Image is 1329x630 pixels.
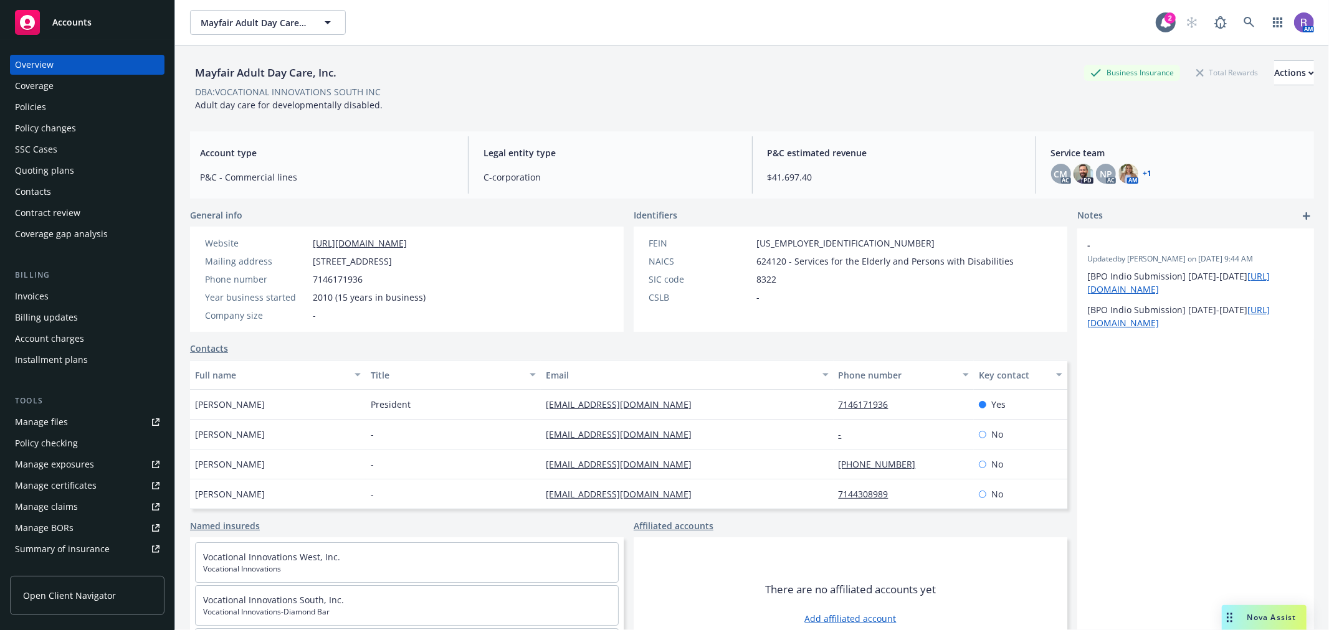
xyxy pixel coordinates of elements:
[1222,605,1237,630] div: Drag to move
[195,428,265,441] span: [PERSON_NAME]
[634,209,677,222] span: Identifiers
[371,458,374,471] span: -
[10,139,164,159] a: SSC Cases
[756,291,760,304] span: -
[1143,170,1152,177] a: +1
[15,476,97,496] div: Manage certificates
[1051,146,1304,159] span: Service team
[756,255,1014,268] span: 624120 - Services for the Elderly and Persons with Disabilities
[15,350,88,370] div: Installment plans
[313,255,392,268] span: [STREET_ADDRESS]
[546,428,702,440] a: [EMAIL_ADDRESS][DOMAIN_NAME]
[190,10,346,35] button: Mayfair Adult Day Care, Inc.
[15,118,76,138] div: Policy changes
[15,161,74,181] div: Quoting plans
[200,146,453,159] span: Account type
[10,539,164,559] a: Summary of insurance
[190,209,242,222] span: General info
[190,342,228,355] a: Contacts
[483,171,736,184] span: C-corporation
[541,360,833,390] button: Email
[10,182,164,202] a: Contacts
[371,428,374,441] span: -
[10,433,164,453] a: Policy checking
[756,273,776,286] span: 8322
[15,518,74,538] div: Manage BORs
[839,398,898,410] a: 7146171936
[839,488,898,500] a: 7144308989
[15,97,46,117] div: Policies
[991,487,1003,501] span: No
[991,428,1003,441] span: No
[195,85,381,98] div: DBA: VOCATIONAL INNOVATIONS SOUTH INC
[768,171,1021,184] span: $41,697.40
[1084,65,1180,80] div: Business Insurance
[1087,238,1272,252] span: -
[10,476,164,496] a: Manage certificates
[991,398,1006,411] span: Yes
[1118,164,1138,184] img: photo
[10,97,164,117] a: Policies
[366,360,541,390] button: Title
[1165,12,1176,24] div: 2
[546,458,702,470] a: [EMAIL_ADDRESS][DOMAIN_NAME]
[15,329,84,349] div: Account charges
[15,203,80,223] div: Contract review
[991,458,1003,471] span: No
[1087,303,1304,329] p: [BPO Indio Submission] [DATE]-[DATE]
[834,360,974,390] button: Phone number
[10,454,164,474] span: Manage exposures
[483,146,736,159] span: Legal entity type
[839,428,852,440] a: -
[10,395,164,407] div: Tools
[10,350,164,370] a: Installment plans
[768,146,1021,159] span: P&C estimated revenue
[15,139,57,159] div: SSC Cases
[371,487,374,501] span: -
[10,497,164,517] a: Manage claims
[10,5,164,40] a: Accounts
[10,329,164,349] a: Account charges
[979,369,1049,382] div: Key contact
[649,273,751,286] div: SIC code
[10,76,164,96] a: Coverage
[313,273,363,286] span: 7146171936
[190,65,341,81] div: Mayfair Adult Day Care, Inc.
[190,519,260,532] a: Named insureds
[546,369,814,382] div: Email
[15,182,51,202] div: Contacts
[649,255,751,268] div: NAICS
[15,454,94,474] div: Manage exposures
[765,582,936,597] span: There are no affiliated accounts yet
[649,291,751,304] div: CSLB
[205,237,308,250] div: Website
[15,76,54,96] div: Coverage
[10,203,164,223] a: Contract review
[205,291,308,304] div: Year business started
[1179,10,1204,35] a: Start snowing
[10,412,164,432] a: Manage files
[200,171,453,184] span: P&C - Commercial lines
[195,99,383,111] span: Adult day care for developmentally disabled.
[1274,60,1314,85] button: Actions
[756,237,935,250] span: [US_EMPLOYER_IDENTIFICATION_NUMBER]
[10,161,164,181] a: Quoting plans
[313,309,316,322] span: -
[15,539,110,559] div: Summary of insurance
[203,594,344,606] a: Vocational Innovations South, Inc.
[371,369,523,382] div: Title
[839,369,955,382] div: Phone number
[1077,209,1103,223] span: Notes
[839,458,926,470] a: [PHONE_NUMBER]
[15,55,54,75] div: Overview
[195,458,265,471] span: [PERSON_NAME]
[15,412,68,432] div: Manage files
[1087,253,1304,265] span: Updated by [PERSON_NAME] on [DATE] 9:44 AM
[203,606,611,618] span: Vocational Innovations-Diamond Bar
[15,286,49,306] div: Invoices
[10,55,164,75] a: Overview
[1077,228,1314,339] div: -Updatedby [PERSON_NAME] on [DATE] 9:44 AM[BPO Indio Submission] [DATE]-[DATE][URL][DOMAIN_NAME][...
[10,308,164,327] a: Billing updates
[634,519,713,532] a: Affiliated accounts
[649,237,751,250] div: FEIN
